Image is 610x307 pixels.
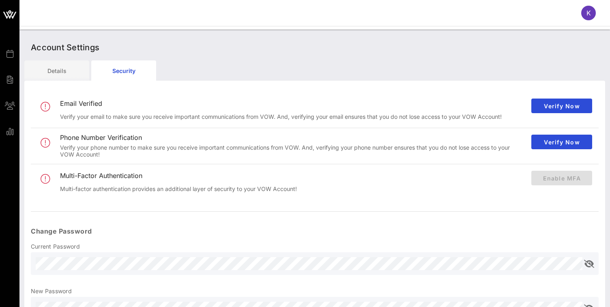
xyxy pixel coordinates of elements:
div: Verify your phone number to make sure you receive important communications from VOW. And, verifyi... [60,144,525,158]
div: Details [24,60,89,81]
div: Multi-Factor Authentication [60,172,525,180]
div: Change Password [24,220,599,243]
div: Multi-factor authentication provides an additional layer of security to your VOW Account! [60,186,525,193]
p: New Password [31,287,599,295]
button: append icon [584,260,594,268]
p: Current Password [31,243,599,251]
div: Account Settings [24,34,605,60]
div: Security [91,60,156,81]
div: Email Verified [60,100,525,107]
span: Verify Now [538,139,586,146]
button: Verify Now [531,135,592,149]
div: Phone Number Verification [60,134,525,142]
div: K [581,6,596,20]
div: Verify your email to make sure you receive important communications from VOW. And, verifying your... [60,114,525,120]
span: K [586,9,591,17]
button: Verify Now [531,99,592,113]
span: Verify Now [538,103,586,109]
